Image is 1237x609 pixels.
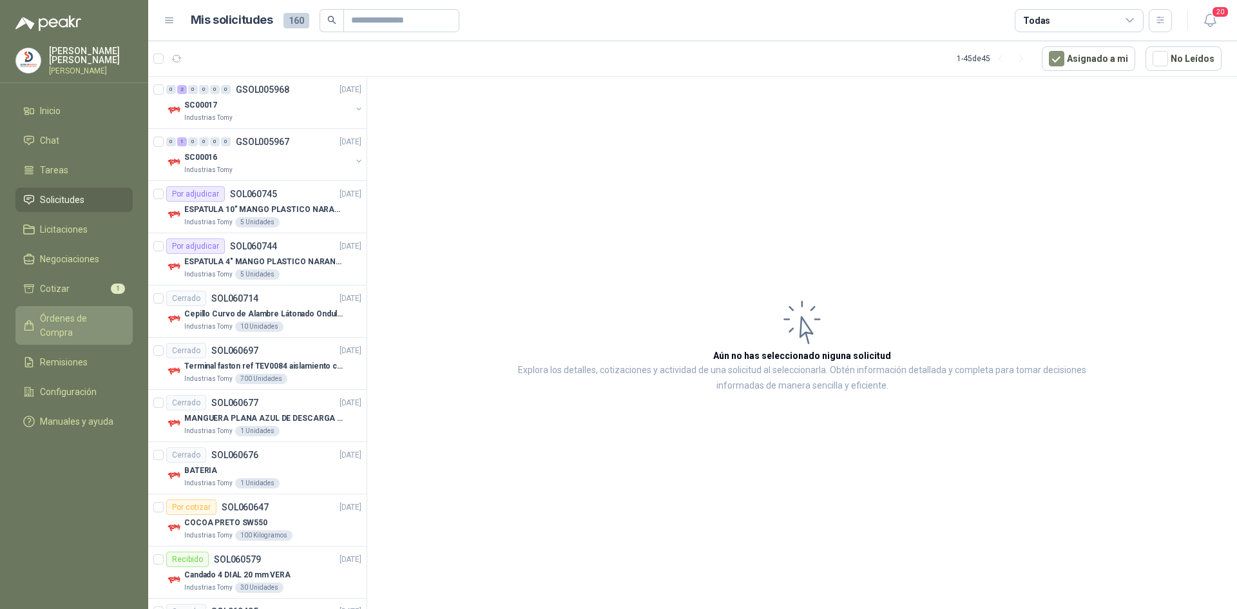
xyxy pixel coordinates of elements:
[166,311,182,327] img: Company Logo
[15,409,133,434] a: Manuales y ayuda
[184,374,233,384] p: Industrias Tomy
[199,137,209,146] div: 0
[184,465,217,477] p: BATERIA
[496,363,1108,394] p: Explora los detalles, cotizaciones y actividad de una solicitud al seleccionarla. Obtén informaci...
[340,449,361,461] p: [DATE]
[166,207,182,222] img: Company Logo
[166,343,206,358] div: Cerrado
[184,217,233,227] p: Industrias Tomy
[713,349,891,363] h3: Aún no has seleccionado niguna solicitud
[40,252,99,266] span: Negociaciones
[184,256,345,268] p: ESPATULA 4" MANGO PLASTICO NARANJA MARCA TRUPPER
[40,163,68,177] span: Tareas
[166,572,182,588] img: Company Logo
[340,554,361,566] p: [DATE]
[49,67,133,75] p: [PERSON_NAME]
[184,269,233,280] p: Industrias Tomy
[166,102,182,118] img: Company Logo
[340,293,361,305] p: [DATE]
[222,503,269,512] p: SOL060647
[40,414,113,429] span: Manuales y ayuda
[221,137,231,146] div: 0
[15,306,133,345] a: Órdenes de Compra
[1042,46,1135,71] button: Asignado a mi
[40,311,120,340] span: Órdenes de Compra
[235,530,292,541] div: 100 Kilogramos
[148,233,367,285] a: Por adjudicarSOL060744[DATE] Company LogoESPATULA 4" MANGO PLASTICO NARANJA MARCA TRUPPERIndustri...
[40,385,97,399] span: Configuración
[40,193,84,207] span: Solicitudes
[166,155,182,170] img: Company Logo
[15,276,133,301] a: Cotizar1
[184,151,217,164] p: SC00016
[148,285,367,338] a: CerradoSOL060714[DATE] Company LogoCepillo Curvo de Alambre Látonado Ondulado con Mango TruperInd...
[166,82,364,123] a: 0 2 0 0 0 0 GSOL005968[DATE] Company LogoSC00017Industrias Tomy
[184,530,233,541] p: Industrias Tomy
[283,13,309,28] span: 160
[188,85,198,94] div: 0
[148,546,367,599] a: RecibidoSOL060579[DATE] Company LogoCandado 4 DIAL 20 mm VERAIndustrias Tomy30 Unidades
[211,294,258,303] p: SOL060714
[1023,14,1050,28] div: Todas
[15,247,133,271] a: Negociaciones
[184,308,345,320] p: Cepillo Curvo de Alambre Látonado Ondulado con Mango Truper
[148,494,367,546] a: Por cotizarSOL060647[DATE] Company LogoCOCOA PRETO SW550Industrias Tomy100 Kilogramos
[199,85,209,94] div: 0
[40,133,59,148] span: Chat
[1211,6,1229,18] span: 20
[236,85,289,94] p: GSOL005968
[340,188,361,200] p: [DATE]
[235,426,280,436] div: 1 Unidades
[166,416,182,431] img: Company Logo
[166,395,206,411] div: Cerrado
[148,338,367,390] a: CerradoSOL060697[DATE] Company LogoTerminal faston ref TEV0084 aislamiento completoIndustrias Tom...
[210,137,220,146] div: 0
[184,113,233,123] p: Industrias Tomy
[221,85,231,94] div: 0
[49,46,133,64] p: [PERSON_NAME] [PERSON_NAME]
[177,137,187,146] div: 1
[184,412,345,425] p: MANGUERA PLANA AZUL DE DESCARGA 60 PSI X 20 METROS CON UNION DE 6” MAS ABRAZADERAS METALICAS DE 6”
[166,447,206,463] div: Cerrado
[15,15,81,31] img: Logo peakr
[235,322,283,332] div: 10 Unidades
[188,137,198,146] div: 0
[166,137,176,146] div: 0
[230,242,277,251] p: SOL060744
[230,189,277,198] p: SOL060745
[40,104,61,118] span: Inicio
[184,583,233,593] p: Industrias Tomy
[184,517,267,529] p: COCOA PRETO SW550
[15,128,133,153] a: Chat
[15,99,133,123] a: Inicio
[148,442,367,494] a: CerradoSOL060676[DATE] Company LogoBATERIAIndustrias Tomy1 Unidades
[184,99,217,111] p: SC00017
[184,426,233,436] p: Industrias Tomy
[184,360,345,372] p: Terminal faston ref TEV0084 aislamiento completo
[184,204,345,216] p: ESPATULA 10" MANGO PLASTICO NARANJA MARCA TRUPPER
[184,478,233,488] p: Industrias Tomy
[15,188,133,212] a: Solicitudes
[184,165,233,175] p: Industrias Tomy
[166,499,216,515] div: Por cotizar
[40,222,88,237] span: Licitaciones
[340,345,361,357] p: [DATE]
[340,240,361,253] p: [DATE]
[15,380,133,404] a: Configuración
[1146,46,1222,71] button: No Leídos
[166,259,182,275] img: Company Logo
[340,397,361,409] p: [DATE]
[166,520,182,536] img: Company Logo
[15,350,133,374] a: Remisiones
[214,555,261,564] p: SOL060579
[235,583,283,593] div: 30 Unidades
[236,137,289,146] p: GSOL005967
[166,552,209,567] div: Recibido
[340,501,361,514] p: [DATE]
[184,322,233,332] p: Industrias Tomy
[1198,9,1222,32] button: 20
[177,85,187,94] div: 2
[211,346,258,355] p: SOL060697
[184,569,291,581] p: Candado 4 DIAL 20 mm VERA
[340,84,361,96] p: [DATE]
